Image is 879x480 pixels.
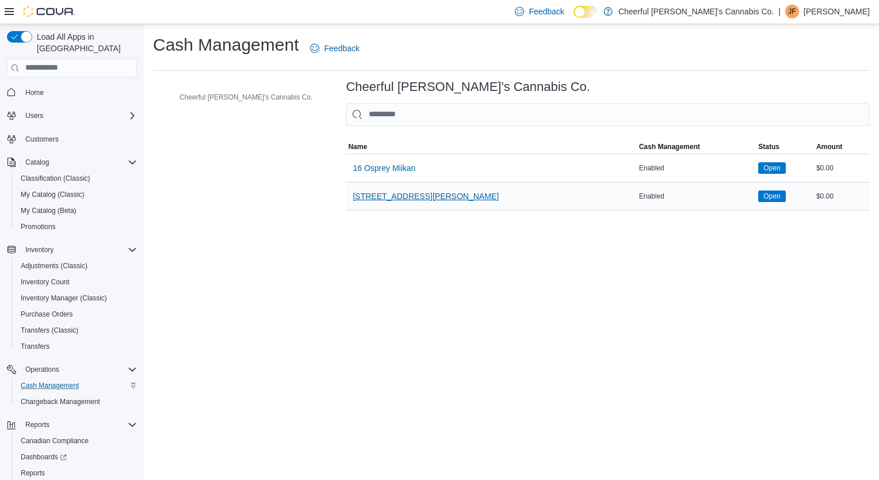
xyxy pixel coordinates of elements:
[758,162,785,174] span: Open
[12,433,142,449] button: Canadian Compliance
[23,6,75,17] img: Cova
[804,5,870,18] p: [PERSON_NAME]
[21,310,73,319] span: Purchase Orders
[16,395,105,409] a: Chargeback Management
[758,142,779,151] span: Status
[788,5,796,18] span: JF
[16,172,95,185] a: Classification (Classic)
[346,103,870,126] input: This is a search bar. As you type, the results lower in the page will automatically filter.
[12,449,142,465] a: Dashboards
[16,340,54,353] a: Transfers
[21,155,53,169] button: Catalog
[348,157,420,180] button: 16 Osprey Miikan
[12,258,142,274] button: Adjustments (Classic)
[21,132,63,146] a: Customers
[2,242,142,258] button: Inventory
[179,93,312,102] span: Cheerful [PERSON_NAME]'s Cannabis Co.
[16,204,137,218] span: My Catalog (Beta)
[21,109,48,123] button: Users
[16,450,71,464] a: Dashboards
[348,142,367,151] span: Name
[763,163,780,173] span: Open
[16,291,137,305] span: Inventory Manager (Classic)
[32,31,137,54] span: Load All Apps in [GEOGRAPHIC_DATA]
[639,142,700,151] span: Cash Management
[16,307,137,321] span: Purchase Orders
[21,397,100,406] span: Chargeback Management
[637,189,756,203] div: Enabled
[21,85,137,100] span: Home
[21,418,137,432] span: Reports
[2,417,142,433] button: Reports
[21,243,137,257] span: Inventory
[16,220,137,234] span: Promotions
[21,342,49,351] span: Transfers
[25,158,49,167] span: Catalog
[16,275,137,289] span: Inventory Count
[12,203,142,219] button: My Catalog (Beta)
[637,140,756,154] button: Cash Management
[16,188,89,201] a: My Catalog (Classic)
[25,135,59,144] span: Customers
[785,5,799,18] div: Jason Fitzpatrick
[16,220,60,234] a: Promotions
[25,88,44,97] span: Home
[2,361,142,378] button: Operations
[16,450,137,464] span: Dashboards
[814,140,870,154] button: Amount
[16,275,74,289] a: Inventory Count
[12,274,142,290] button: Inventory Count
[12,322,142,338] button: Transfers (Classic)
[324,43,359,54] span: Feedback
[21,436,89,445] span: Canadian Compliance
[21,86,48,100] a: Home
[21,294,107,303] span: Inventory Manager (Classic)
[16,204,81,218] a: My Catalog (Beta)
[348,185,503,208] button: [STREET_ADDRESS][PERSON_NAME]
[21,363,137,376] span: Operations
[16,379,83,393] a: Cash Management
[2,131,142,147] button: Customers
[12,170,142,186] button: Classification (Classic)
[12,290,142,306] button: Inventory Manager (Classic)
[21,261,87,271] span: Adjustments (Classic)
[12,338,142,355] button: Transfers
[25,365,59,374] span: Operations
[16,259,92,273] a: Adjustments (Classic)
[16,323,83,337] a: Transfers (Classic)
[21,206,77,215] span: My Catalog (Beta)
[21,381,79,390] span: Cash Management
[16,172,137,185] span: Classification (Classic)
[16,466,137,480] span: Reports
[21,155,137,169] span: Catalog
[346,140,636,154] button: Name
[816,142,842,151] span: Amount
[16,340,137,353] span: Transfers
[21,174,90,183] span: Classification (Classic)
[16,466,49,480] a: Reports
[16,259,137,273] span: Adjustments (Classic)
[16,291,112,305] a: Inventory Manager (Classic)
[637,161,756,175] div: Enabled
[618,5,774,18] p: Cheerful [PERSON_NAME]'s Cannabis Co.
[2,154,142,170] button: Catalog
[763,191,780,201] span: Open
[353,162,415,174] span: 16 Osprey Miikan
[814,189,870,203] div: $0.00
[2,84,142,101] button: Home
[21,326,78,335] span: Transfers (Classic)
[16,323,137,337] span: Transfers (Classic)
[25,245,53,254] span: Inventory
[16,307,78,321] a: Purchase Orders
[16,379,137,393] span: Cash Management
[12,306,142,322] button: Purchase Orders
[21,418,54,432] button: Reports
[16,434,93,448] a: Canadian Compliance
[21,468,45,478] span: Reports
[2,108,142,124] button: Users
[21,132,137,146] span: Customers
[353,191,499,202] span: [STREET_ADDRESS][PERSON_NAME]
[758,191,785,202] span: Open
[12,219,142,235] button: Promotions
